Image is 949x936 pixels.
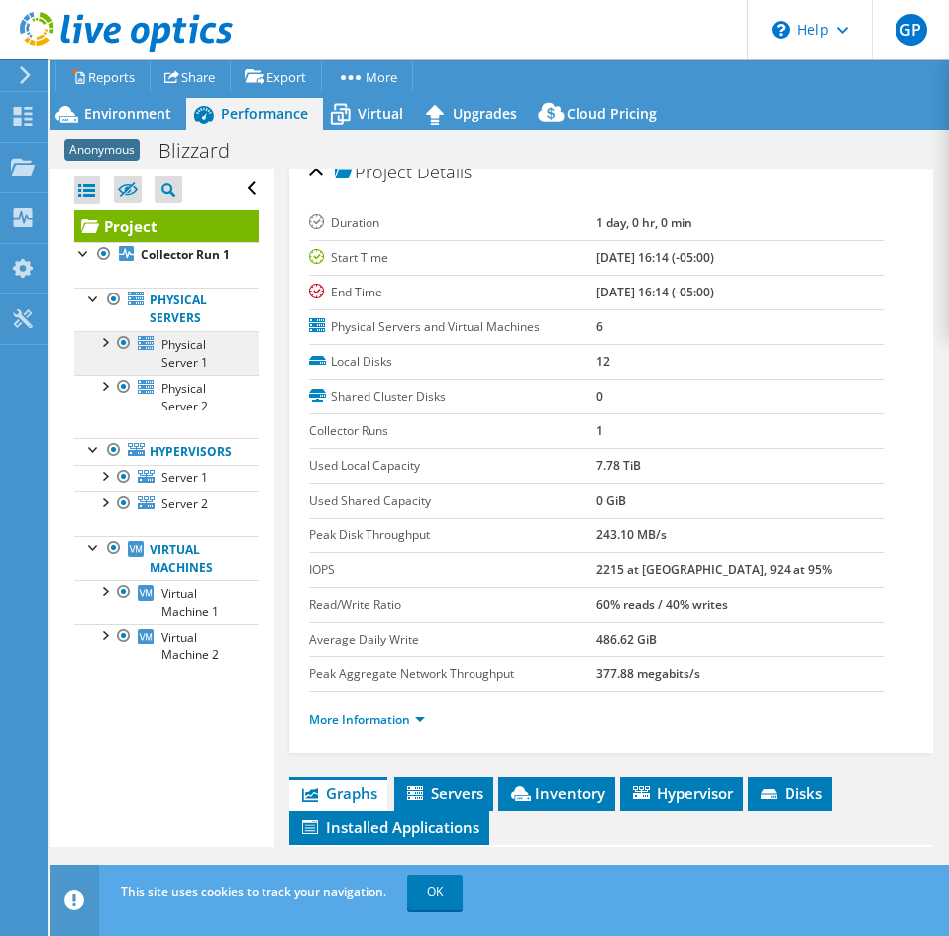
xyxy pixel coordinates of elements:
label: Used Shared Capacity [309,491,596,511]
span: Inventory [508,783,605,803]
label: Shared Cluster Disks [309,387,596,407]
span: This site uses cookies to track your navigation. [121,883,386,900]
label: Duration [309,213,596,233]
h1: Blizzard [150,140,261,162]
label: Peak Aggregate Network Throughput [309,664,596,684]
span: Project [335,163,412,182]
span: GP [896,14,927,46]
span: Graphs [299,783,377,803]
label: Collector Runs [309,421,596,441]
label: End Time [309,283,596,302]
b: 1 day, 0 hr, 0 min [596,214,692,231]
a: Export [230,61,322,92]
span: Servers [404,783,483,803]
b: 12 [596,353,610,370]
span: Upgrades [453,104,517,123]
span: Details [417,160,472,183]
a: OK [407,875,463,910]
b: 243.10 MB/s [596,526,667,543]
a: Reports [55,61,151,92]
a: Collector Run 1 [74,242,259,268]
span: Environment [84,104,171,123]
label: Start Time [309,248,596,268]
span: Virtual [358,104,403,123]
a: Hypervisors [74,438,259,464]
span: Hypervisor [630,783,733,803]
a: Share [150,61,231,92]
b: [DATE] 16:14 (-05:00) [596,249,714,266]
span: Cloud Pricing [567,104,657,123]
a: Virtual Machine 1 [74,580,259,624]
a: More [321,61,413,92]
b: 2215 at [GEOGRAPHIC_DATA], 924 at 95% [596,561,832,578]
span: Server 2 [161,495,208,512]
b: 1 [596,422,603,439]
b: 7.78 TiB [596,457,641,474]
label: Physical Servers and Virtual Machines [309,317,596,337]
label: Read/Write Ratio [309,595,596,615]
b: 486.62 GiB [596,631,657,647]
a: Physical Server 1 [74,331,259,375]
b: 60% reads / 40% writes [596,596,728,613]
a: Project [74,210,259,242]
a: Server 2 [74,491,259,517]
b: 0 GiB [596,492,626,509]
b: [DATE] 16:14 (-05:00) [596,284,714,300]
a: Virtual Machine 2 [74,624,259,667]
span: Virtual Machine 2 [161,629,219,663]
b: Collector Run 1 [141,246,230,263]
b: 0 [596,388,603,405]
label: IOPS [309,560,596,580]
svg: \n [772,21,790,39]
span: Server 1 [161,469,208,486]
a: Server 1 [74,465,259,491]
span: Installed Applications [299,817,479,837]
span: Performance [221,104,308,123]
span: Physical Server 1 [161,336,208,371]
label: Peak Disk Throughput [309,526,596,545]
span: Disks [758,783,822,803]
label: Local Disks [309,352,596,372]
a: Physical Servers [74,288,259,331]
a: Physical Server 2 [74,375,259,418]
a: More Information [309,711,425,728]
a: Virtual Machines [74,536,259,580]
span: Virtual Machine 1 [161,585,219,620]
span: Physical Server 2 [161,380,208,414]
b: 6 [596,318,603,335]
b: 377.88 megabits/s [596,665,700,682]
label: Average Daily Write [309,630,596,649]
label: Used Local Capacity [309,456,596,476]
span: Anonymous [64,139,140,161]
